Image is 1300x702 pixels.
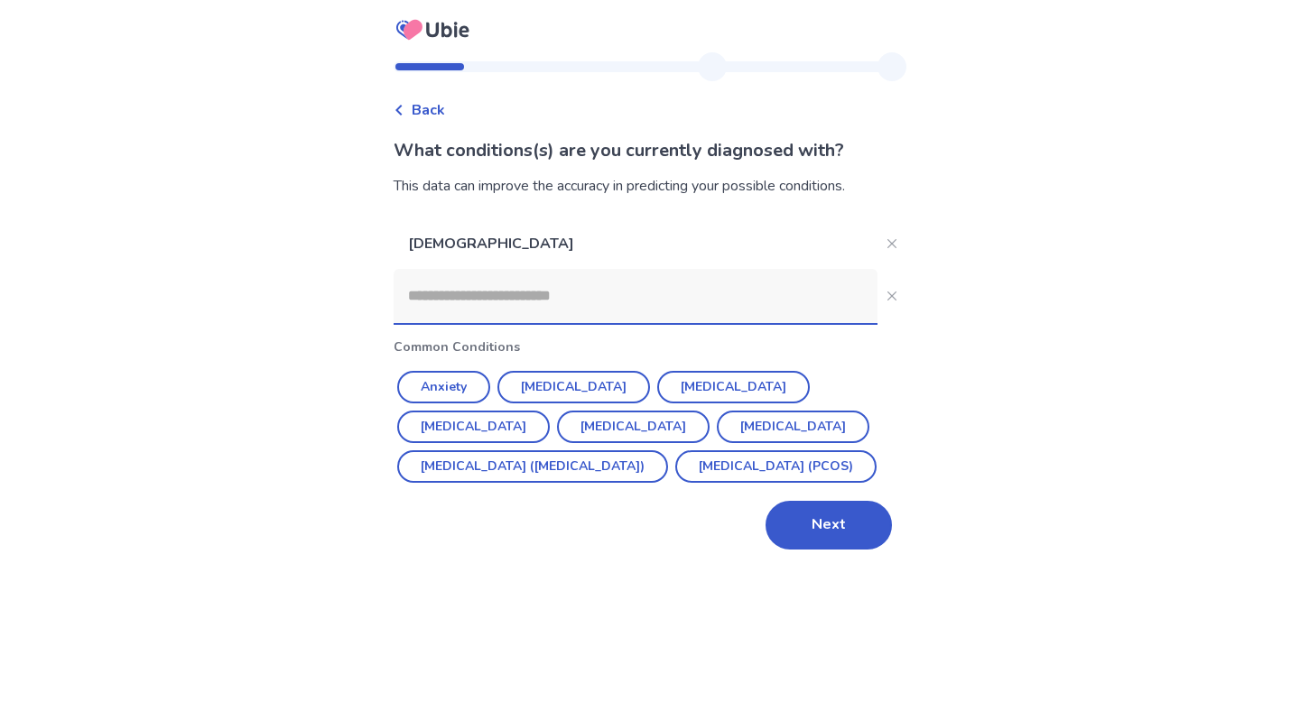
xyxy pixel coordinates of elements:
[877,282,906,310] button: Close
[557,411,710,443] button: [MEDICAL_DATA]
[766,501,892,550] button: Next
[657,371,810,403] button: [MEDICAL_DATA]
[675,450,877,483] button: [MEDICAL_DATA] (PCOS)
[394,269,877,323] input: Close
[394,337,906,356] p: Common Conditions
[497,371,650,403] button: [MEDICAL_DATA]
[412,99,445,121] span: Back
[397,450,668,483] button: [MEDICAL_DATA] ([MEDICAL_DATA])
[397,371,490,403] button: Anxiety
[877,229,906,258] button: Close
[394,175,906,197] div: This data can improve the accuracy in predicting your possible conditions.
[394,137,906,164] p: What conditions(s) are you currently diagnosed with?
[394,218,877,269] p: [DEMOGRAPHIC_DATA]
[397,411,550,443] button: [MEDICAL_DATA]
[717,411,869,443] button: [MEDICAL_DATA]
